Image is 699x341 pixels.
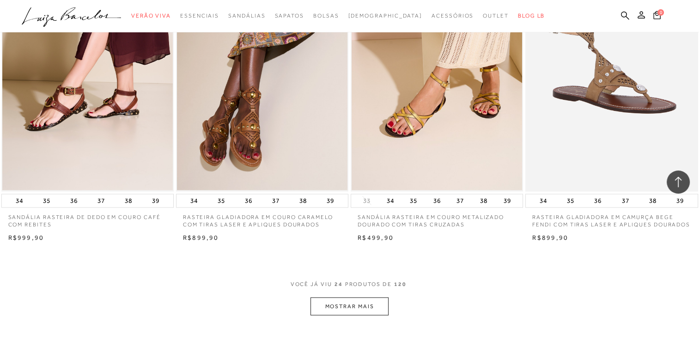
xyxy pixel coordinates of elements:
button: 35 [40,194,53,207]
span: BLOG LB [518,12,545,19]
button: 36 [591,194,604,207]
span: Sapatos [274,12,304,19]
a: categoryNavScreenReaderText [228,7,265,24]
span: 120 [394,280,407,297]
button: 35 [215,194,228,207]
button: 39 [149,194,162,207]
span: Acessórios [432,12,474,19]
button: 0 [650,10,663,23]
span: R$899,90 [532,233,568,241]
button: 34 [13,194,26,207]
button: 39 [673,194,686,207]
a: RASTEIRA GLADIADORA EM COURO CARAMELO COM TIRAS LASER E APLIQUES DOURADOS [176,207,348,229]
button: 38 [297,194,310,207]
span: Outlet [483,12,509,19]
a: categoryNavScreenReaderText [313,7,339,24]
span: Essenciais [180,12,219,19]
span: R$899,90 [183,233,219,241]
span: [DEMOGRAPHIC_DATA] [348,12,422,19]
a: BLOG LB [518,7,545,24]
button: 34 [383,194,396,207]
button: 36 [67,194,80,207]
a: categoryNavScreenReaderText [131,7,171,24]
button: 37 [619,194,632,207]
button: 39 [500,194,513,207]
button: 37 [454,194,467,207]
button: 35 [407,194,420,207]
button: 35 [564,194,577,207]
a: SANDÁLIA RASTEIRA EM COURO METALIZADO DOURADO COM TIRAS CRUZADAS [351,207,523,229]
button: 38 [646,194,659,207]
a: categoryNavScreenReaderText [483,7,509,24]
a: RASTEIRA GLADIADORA EM CAMURÇA BEGE FENDI COM TIRAS LASER E APLIQUES DOURADOS [525,207,698,229]
a: categoryNavScreenReaderText [432,7,474,24]
span: 24 [334,280,343,297]
button: 34 [188,194,201,207]
span: Bolsas [313,12,339,19]
span: R$499,90 [358,233,394,241]
a: noSubCategoriesText [348,7,422,24]
button: 39 [324,194,337,207]
span: PRODUTOS DE [345,280,392,288]
button: 38 [477,194,490,207]
span: Verão Viva [131,12,171,19]
span: 0 [657,9,664,16]
span: Sandálias [228,12,265,19]
span: VOCê JÁ VIU [291,280,332,288]
a: SANDÁLIA RASTEIRA DE DEDO EM COURO CAFÉ COM REBITES [1,207,174,229]
button: 37 [269,194,282,207]
button: 36 [242,194,255,207]
a: categoryNavScreenReaderText [274,7,304,24]
button: 33 [360,196,373,205]
a: categoryNavScreenReaderText [180,7,219,24]
button: 36 [431,194,444,207]
button: 38 [122,194,135,207]
button: 37 [95,194,108,207]
button: MOSTRAR MAIS [310,297,388,315]
span: R$999,90 [8,233,44,241]
button: 34 [537,194,550,207]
